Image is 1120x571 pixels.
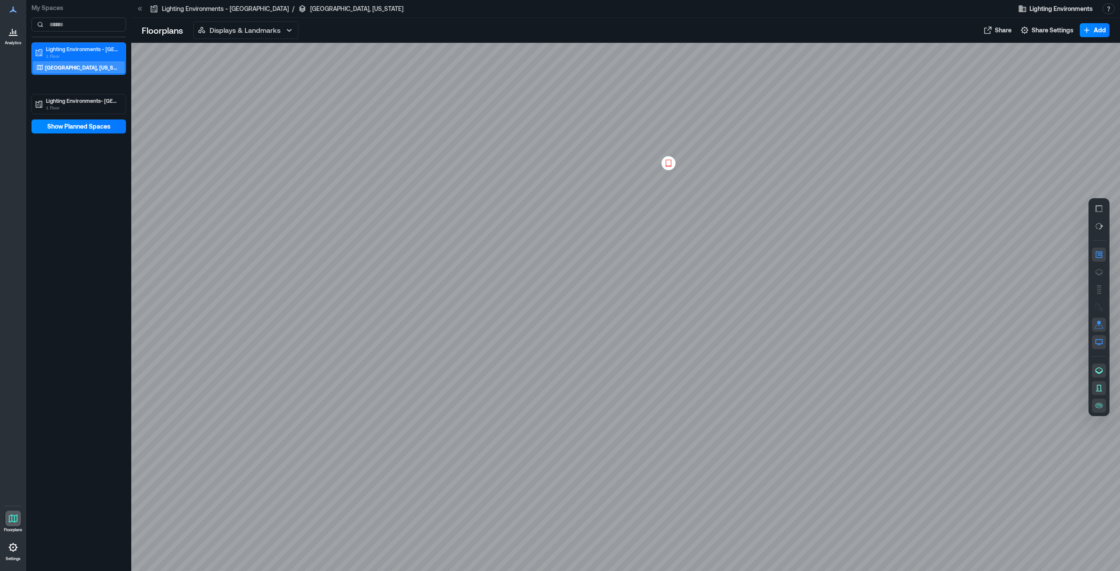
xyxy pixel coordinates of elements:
p: 1 Floor [46,53,119,60]
span: Show Planned Spaces [47,122,111,131]
p: Displays & Landmarks [210,25,280,35]
p: [GEOGRAPHIC_DATA], [US_STATE] [310,4,403,13]
button: Share [981,23,1014,37]
button: Lighting Environments [1015,2,1095,16]
p: Floorplans [142,24,183,36]
a: Settings [3,537,24,564]
button: Show Planned Spaces [31,119,126,133]
p: 1 Floor [46,104,119,111]
button: Share Settings [1018,23,1076,37]
p: Lighting Environments - [GEOGRAPHIC_DATA] [162,4,289,13]
span: Share [995,26,1011,35]
p: / [292,4,294,13]
p: Lighting Environments- [GEOGRAPHIC_DATA] [46,97,119,104]
p: My Spaces [31,4,126,12]
a: Floorplans [1,508,25,535]
p: Floorplans [4,527,22,532]
button: Add [1080,23,1109,37]
span: Lighting Environments [1029,4,1093,13]
span: Share Settings [1032,26,1074,35]
p: Lighting Environments - [GEOGRAPHIC_DATA] [46,46,119,53]
p: Analytics [5,40,21,46]
button: Displays & Landmarks [193,21,298,39]
p: [GEOGRAPHIC_DATA], [US_STATE] [45,64,118,71]
p: Settings [6,556,21,561]
a: Analytics [2,21,24,48]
